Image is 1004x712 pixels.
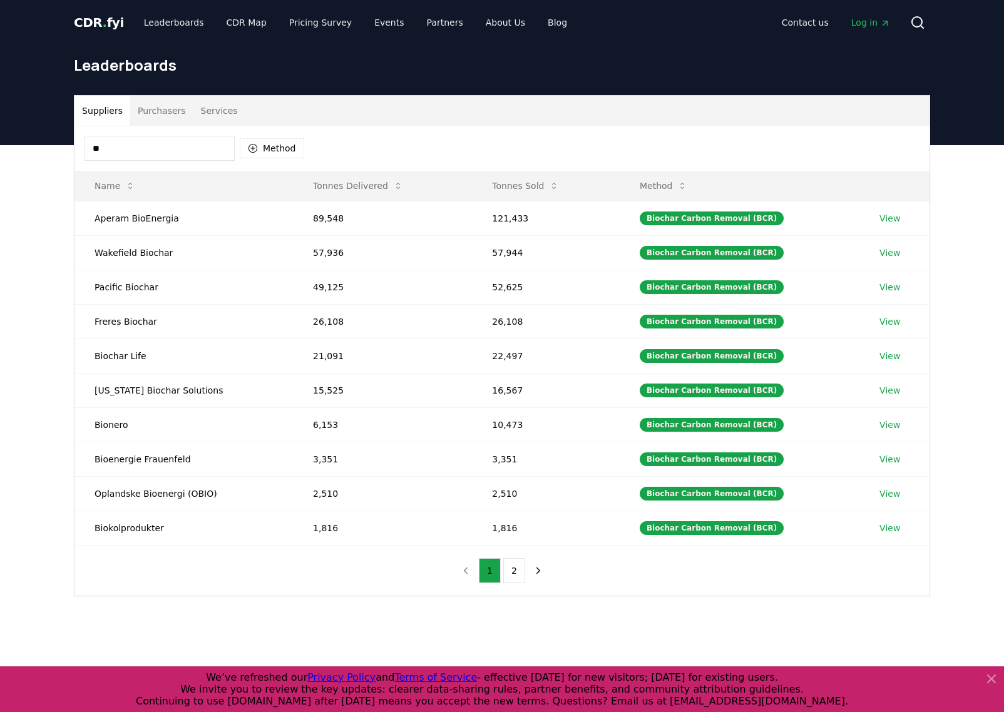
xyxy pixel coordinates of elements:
[879,522,900,534] a: View
[630,173,698,198] button: Method
[472,407,620,442] td: 10,473
[472,304,620,338] td: 26,108
[472,476,620,511] td: 2,510
[293,407,472,442] td: 6,153
[74,15,124,30] span: CDR fyi
[772,11,839,34] a: Contact us
[74,96,130,126] button: Suppliers
[879,453,900,465] a: View
[74,442,293,476] td: Bioenergie Frauenfeld
[472,442,620,476] td: 3,351
[879,384,900,397] a: View
[879,315,900,328] a: View
[293,304,472,338] td: 26,108
[74,14,124,31] a: CDR.fyi
[476,11,535,34] a: About Us
[74,235,293,270] td: Wakefield Biochar
[293,270,472,304] td: 49,125
[293,511,472,545] td: 1,816
[74,304,293,338] td: Freres Biochar
[879,350,900,362] a: View
[293,338,472,373] td: 21,091
[482,173,569,198] button: Tonnes Sold
[293,235,472,270] td: 57,936
[74,476,293,511] td: Oplandske Bioenergi (OBIO)
[772,11,900,34] nav: Main
[293,201,472,235] td: 89,548
[472,511,620,545] td: 1,816
[293,476,472,511] td: 2,510
[640,384,784,397] div: Biochar Carbon Removal (BCR)
[85,173,145,198] button: Name
[74,338,293,373] td: Biochar Life
[74,407,293,442] td: Bionero
[640,280,784,294] div: Biochar Carbon Removal (BCR)
[103,15,107,30] span: .
[640,452,784,466] div: Biochar Carbon Removal (BCR)
[74,373,293,407] td: [US_STATE] Biochar Solutions
[841,11,900,34] a: Log in
[472,235,620,270] td: 57,944
[640,418,784,432] div: Biochar Carbon Removal (BCR)
[640,487,784,501] div: Biochar Carbon Removal (BCR)
[134,11,214,34] a: Leaderboards
[479,558,501,583] button: 1
[279,11,362,34] a: Pricing Survey
[472,270,620,304] td: 52,625
[879,487,900,500] a: View
[193,96,245,126] button: Services
[472,201,620,235] td: 121,433
[134,11,577,34] nav: Main
[528,558,549,583] button: next page
[364,11,414,34] a: Events
[640,349,784,363] div: Biochar Carbon Removal (BCR)
[640,211,784,225] div: Biochar Carbon Removal (BCR)
[879,419,900,431] a: View
[293,373,472,407] td: 15,525
[879,247,900,259] a: View
[503,558,525,583] button: 2
[472,373,620,407] td: 16,567
[538,11,577,34] a: Blog
[130,96,193,126] button: Purchasers
[74,201,293,235] td: Aperam BioEnergia
[640,521,784,535] div: Biochar Carbon Removal (BCR)
[640,315,784,328] div: Biochar Carbon Removal (BCR)
[879,212,900,225] a: View
[240,138,304,158] button: Method
[640,246,784,260] div: Biochar Carbon Removal (BCR)
[74,270,293,304] td: Pacific Biochar
[417,11,473,34] a: Partners
[217,11,277,34] a: CDR Map
[293,442,472,476] td: 3,351
[303,173,413,198] button: Tonnes Delivered
[851,16,890,29] span: Log in
[472,338,620,373] td: 22,497
[74,55,930,75] h1: Leaderboards
[74,511,293,545] td: Biokolprodukter
[879,281,900,293] a: View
